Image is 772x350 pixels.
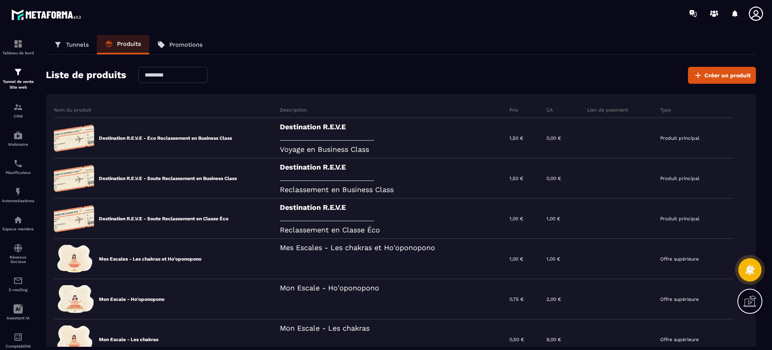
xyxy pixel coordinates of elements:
p: E-mailing [2,288,34,292]
p: Planificateur [2,170,34,175]
img: automations [13,130,23,140]
p: Lien de paiement [587,107,628,113]
p: Mon Escale - Les chakras [99,336,158,343]
h2: Liste de produits [46,67,126,84]
p: Description [280,107,307,113]
p: Offre supérieure [660,337,699,342]
p: CA [546,107,553,113]
a: formationformationTunnel de vente Site web [2,61,34,96]
p: Tunnel de vente Site web [2,79,34,90]
p: Nom du produit [54,107,91,113]
img: scheduler [13,159,23,168]
p: Destination R.E.V.E - Soute Reclassement en Business Class [99,175,237,182]
a: formationformationCRM [2,96,34,124]
p: Tableau de bord [2,51,34,55]
a: automationsautomationsWebinaire [2,124,34,153]
p: Comptabilité [2,344,34,348]
a: formationformationTableau de bord [2,33,34,61]
img: ddd5db95fac63b1c5ce88eac1a18198b.png [54,124,94,152]
p: Réseaux Sociaux [2,255,34,264]
a: emailemailE-mailing [2,270,34,298]
a: automationsautomationsEspace membre [2,209,34,237]
img: automations [13,215,23,225]
a: Tunnels [46,35,97,54]
img: 9b86ae95dd8a339814fcd2ca3d7db58f.png [54,164,94,193]
a: automationsautomationsAutomatisations [2,181,34,209]
a: schedulerschedulerPlanificateur [2,153,34,181]
img: automations [13,187,23,197]
p: CRM [2,114,34,118]
button: Créer un produit [688,67,756,84]
img: email [13,276,23,286]
img: formation [13,39,23,49]
p: Mes Escales - Les chakras et Ho'oponopono [99,256,201,262]
p: Automatisations [2,199,34,203]
span: Créer un produit [704,71,751,79]
p: Produit principal [660,135,700,141]
p: Mon Escale - Ho'oponopono [99,296,164,302]
img: accountant [13,332,23,342]
a: social-networksocial-networkRéseaux Sociaux [2,237,34,270]
a: Promotions [149,35,211,54]
p: Produits [117,40,141,48]
p: Webinaire [2,142,34,147]
p: Prix [509,107,518,113]
p: Type [660,107,671,113]
img: social-network [13,243,23,253]
p: Espace membre [2,227,34,231]
a: Produits [97,35,149,54]
p: Destination R.E.V.E - Soute Reclassement en Classe Éco [99,215,228,222]
img: aa693444febc661716460d322c867dbf.png [54,245,94,273]
p: Produit principal [660,176,700,181]
img: formation [13,67,23,77]
img: formation [13,102,23,112]
a: Assistant IA [2,298,34,326]
p: Tunnels [66,41,89,48]
img: e25681af2e74527987aa2efee367e2b4.png [54,205,94,233]
p: Produit principal [660,216,700,222]
p: Destination R.E.V.E - Eco Reclassement en Business Class [99,135,232,141]
p: Offre supérieure [660,256,699,262]
img: adbf0a3d2e8ee51a7bc3ca03d97fcd83.png [54,285,94,313]
img: logo [11,7,84,22]
p: Assistant IA [2,316,34,320]
p: Offre supérieure [660,296,699,302]
p: Promotions [169,41,203,48]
